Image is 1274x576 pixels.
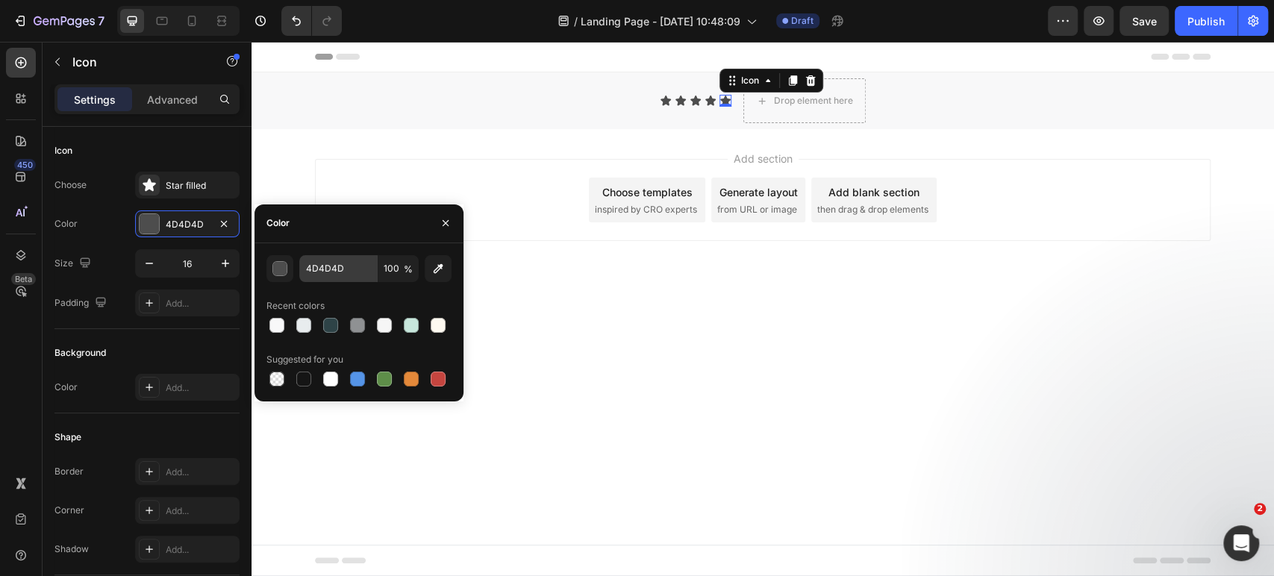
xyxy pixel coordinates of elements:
[266,299,325,313] div: Recent colors
[166,179,236,192] div: Star filled
[252,42,1274,576] iframe: To enrich screen reader interactions, please activate Accessibility in Grammarly extension settings
[466,161,546,175] span: from URL or image
[468,143,546,158] div: Generate layout
[581,13,740,29] span: Landing Page - [DATE] 10:48:09
[74,92,116,107] p: Settings
[54,293,110,313] div: Padding
[343,161,446,175] span: inspired by CRO experts
[6,6,111,36] button: 7
[281,6,342,36] div: Undo/Redo
[166,466,236,479] div: Add...
[98,12,104,30] p: 7
[166,297,236,310] div: Add...
[54,504,84,517] div: Corner
[1175,6,1237,36] button: Publish
[166,543,236,557] div: Add...
[54,381,78,394] div: Color
[72,53,199,71] p: Icon
[54,346,106,360] div: Background
[1187,13,1225,29] div: Publish
[54,465,84,478] div: Border
[299,255,377,282] input: Eg: FFFFFF
[54,542,89,556] div: Shadow
[791,14,814,28] span: Draft
[1223,525,1259,561] iframe: Intercom live chat
[147,92,198,107] p: Advanced
[11,273,36,285] div: Beta
[54,178,87,192] div: Choose
[566,161,677,175] span: then drag & drop elements
[1254,503,1266,515] span: 2
[476,109,547,125] span: Add section
[54,144,72,157] div: Icon
[266,353,343,366] div: Suggested for you
[574,13,578,29] span: /
[351,143,441,158] div: Choose templates
[14,159,36,171] div: 450
[1132,15,1157,28] span: Save
[166,504,236,518] div: Add...
[577,143,668,158] div: Add blank section
[1120,6,1169,36] button: Save
[522,53,602,65] div: Drop element here
[166,218,209,231] div: 4D4D4D
[54,217,78,231] div: Color
[54,254,94,274] div: Size
[54,431,81,444] div: Shape
[404,263,413,276] span: %
[266,216,290,230] div: Color
[166,381,236,395] div: Add...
